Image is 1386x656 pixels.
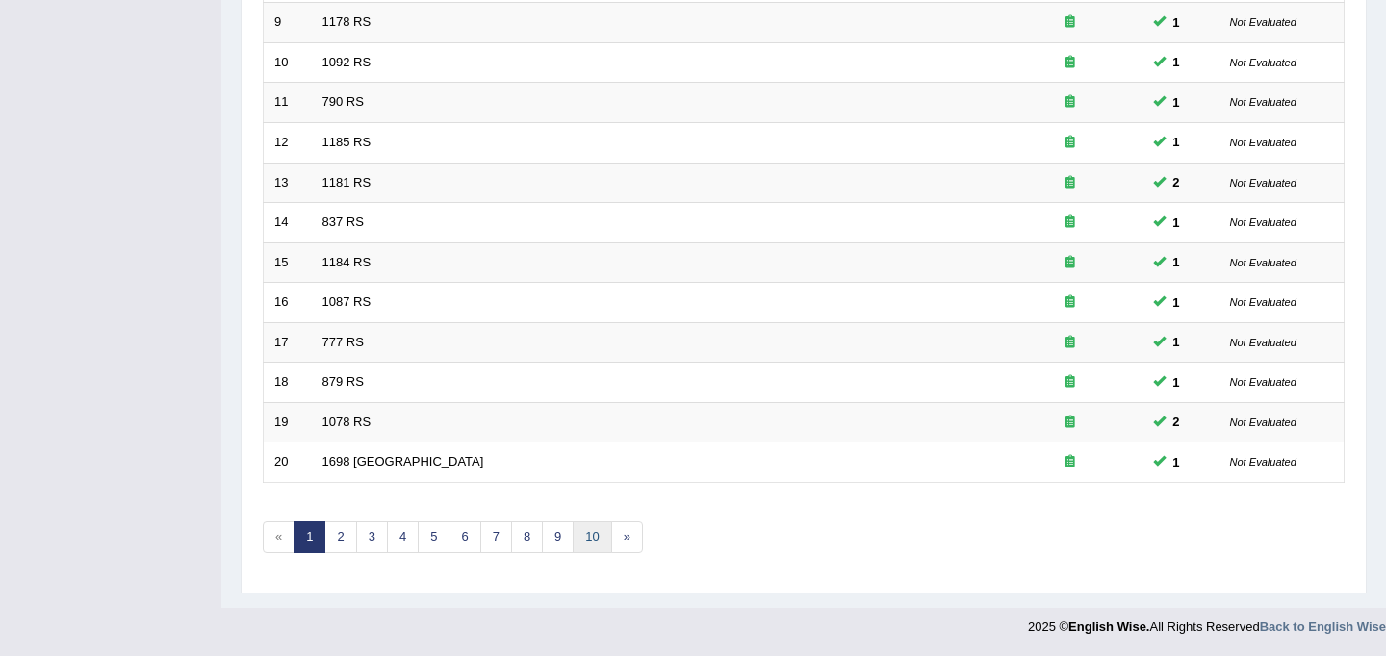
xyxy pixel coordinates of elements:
div: Exam occurring question [1009,214,1132,232]
div: Exam occurring question [1009,134,1132,152]
span: You can still take this question [1166,292,1188,313]
div: Exam occurring question [1009,54,1132,72]
span: You can still take this question [1166,332,1188,352]
a: 1078 RS [322,415,372,429]
a: 1185 RS [322,135,372,149]
span: You can still take this question [1166,213,1188,233]
div: Exam occurring question [1009,453,1132,471]
small: Not Evaluated [1230,376,1296,388]
a: 879 RS [322,374,364,389]
div: Exam occurring question [1009,13,1132,32]
span: You can still take this question [1166,172,1188,192]
a: 1184 RS [322,255,372,269]
small: Not Evaluated [1230,137,1296,148]
span: « [263,521,295,553]
a: 5 [418,521,449,553]
small: Not Evaluated [1230,57,1296,68]
span: You can still take this question [1166,92,1188,113]
small: Not Evaluated [1230,16,1296,28]
small: Not Evaluated [1230,337,1296,348]
small: Not Evaluated [1230,416,1296,428]
div: Exam occurring question [1009,373,1132,391]
div: 2025 © All Rights Reserved [1028,608,1386,636]
a: 790 RS [322,94,364,109]
td: 16 [264,283,312,323]
span: You can still take this question [1166,252,1188,272]
a: 4 [387,521,419,553]
a: 10 [573,521,611,553]
small: Not Evaluated [1230,257,1296,268]
span: You can still take this question [1166,452,1188,472]
div: Exam occurring question [1009,293,1132,312]
a: 6 [449,521,480,553]
small: Not Evaluated [1230,216,1296,228]
a: » [611,521,643,553]
td: 13 [264,163,312,203]
td: 18 [264,363,312,403]
div: Exam occurring question [1009,174,1132,192]
div: Exam occurring question [1009,334,1132,352]
div: Exam occurring question [1009,414,1132,432]
a: 2 [324,521,356,553]
a: 1087 RS [322,294,372,309]
a: 8 [511,521,543,553]
td: 9 [264,3,312,43]
small: Not Evaluated [1230,177,1296,189]
td: 15 [264,242,312,283]
a: 1698 [GEOGRAPHIC_DATA] [322,454,484,468]
a: 1 [294,521,325,553]
div: Exam occurring question [1009,93,1132,112]
a: 3 [356,521,388,553]
td: 17 [264,322,312,363]
td: 12 [264,122,312,163]
span: You can still take this question [1166,13,1188,33]
small: Not Evaluated [1230,456,1296,467]
span: You can still take this question [1166,52,1188,72]
div: Exam occurring question [1009,254,1132,272]
td: 10 [264,42,312,83]
span: You can still take this question [1166,132,1188,152]
a: 9 [542,521,574,553]
td: 20 [264,442,312,483]
a: Back to English Wise [1260,619,1386,634]
td: 14 [264,203,312,243]
td: 19 [264,402,312,442]
a: 1092 RS [322,55,372,69]
span: You can still take this question [1166,412,1188,432]
td: 11 [264,83,312,123]
a: 1178 RS [322,14,372,29]
small: Not Evaluated [1230,96,1296,108]
span: You can still take this question [1166,372,1188,392]
a: 1181 RS [322,175,372,189]
a: 777 RS [322,335,364,349]
strong: English Wise. [1068,619,1149,634]
a: 7 [480,521,512,553]
small: Not Evaluated [1230,296,1296,308]
a: 837 RS [322,214,364,229]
